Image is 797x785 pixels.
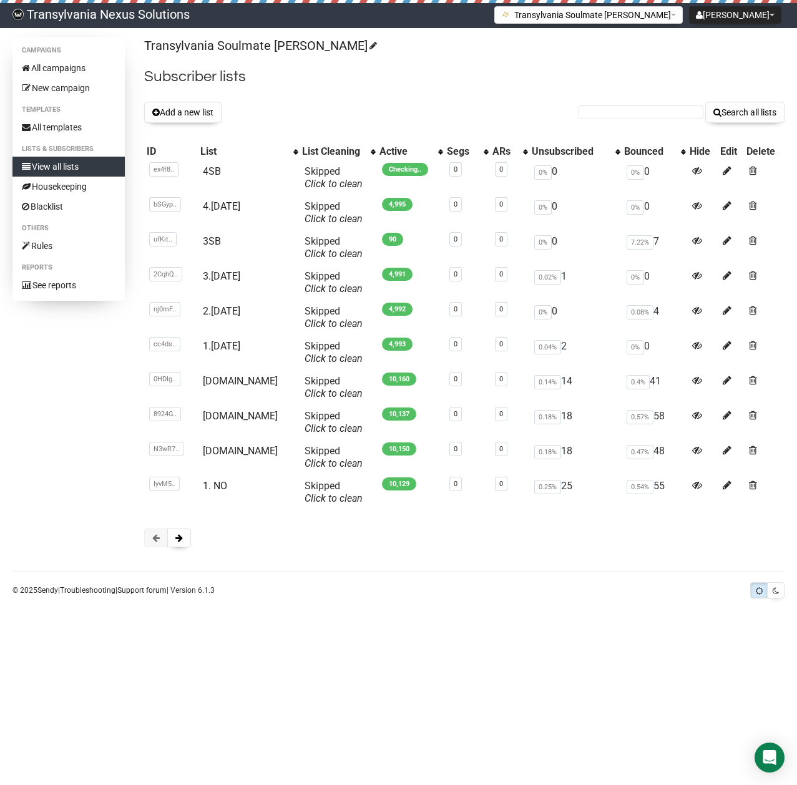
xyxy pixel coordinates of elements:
li: Templates [12,102,125,117]
a: Click to clean [305,213,363,225]
a: 0 [499,235,503,243]
div: List Cleaning [302,145,364,158]
span: Skipped [305,340,363,364]
a: Blacklist [12,197,125,217]
span: 0HDIg.. [149,372,180,386]
a: 0 [499,200,503,208]
span: 0.47% [627,445,653,459]
span: 0% [534,200,552,215]
th: List: No sort applied, activate to apply an ascending sort [198,143,300,160]
a: Troubleshooting [60,586,115,595]
img: 586cc6b7d8bc403f0c61b981d947c989 [12,9,24,20]
a: Sendy [37,586,58,595]
span: 4,992 [382,303,413,316]
a: 4.[DATE] [203,200,240,212]
a: 0 [454,340,457,348]
li: Lists & subscribers [12,142,125,157]
a: 0 [454,165,457,173]
a: Click to clean [305,318,363,329]
a: 3.[DATE] [203,270,240,282]
a: 0 [454,445,457,453]
a: 0 [499,305,503,313]
a: 0 [499,165,503,173]
span: Skipped [305,445,363,469]
th: List Cleaning: No sort applied, activate to apply an ascending sort [300,143,377,160]
td: 0 [622,335,687,370]
a: All templates [12,117,125,137]
div: Unsubscribed [532,145,609,158]
div: ARs [492,145,517,158]
th: Unsubscribed: No sort applied, activate to apply an ascending sort [529,143,622,160]
span: Checking.. [382,163,428,176]
a: 0 [454,270,457,278]
a: [DOMAIN_NAME] [203,375,278,387]
div: Hide [690,145,715,158]
a: Transylvania Soulmate [PERSON_NAME] [144,38,375,53]
th: ARs: No sort applied, activate to apply an ascending sort [490,143,530,160]
a: [DOMAIN_NAME] [203,410,278,422]
span: 10,160 [382,373,416,386]
span: 0% [534,305,552,319]
td: 41 [622,370,687,405]
span: 4,995 [382,198,413,211]
a: 0 [454,375,457,383]
button: Search all lists [705,102,785,123]
a: 0 [454,410,457,418]
span: 0.04% [534,340,561,354]
button: [PERSON_NAME] [689,6,781,24]
span: 10,150 [382,442,416,456]
img: 1.png [501,9,511,19]
span: Skipped [305,480,363,504]
span: Skipped [305,270,363,295]
td: 55 [622,475,687,510]
p: © 2025 | | | Version 6.1.3 [12,583,215,597]
div: ID [147,145,195,158]
a: 0 [454,200,457,208]
a: 0 [499,410,503,418]
span: Skipped [305,375,363,399]
a: Click to clean [305,492,363,504]
td: 7 [622,230,687,265]
a: Click to clean [305,457,363,469]
td: 0 [529,160,622,195]
span: ufKit.. [149,232,177,246]
a: 3SB [203,235,221,247]
a: 1. NO [203,480,227,492]
td: 58 [622,405,687,440]
td: 25 [529,475,622,510]
td: 0 [529,300,622,335]
div: Delete [746,145,782,158]
a: Support forum [117,586,167,595]
span: 0.25% [534,480,561,494]
button: Transylvania Soulmate [PERSON_NAME] [494,6,683,24]
th: Segs: No sort applied, activate to apply an ascending sort [444,143,489,160]
span: 10,129 [382,477,416,490]
a: 0 [454,480,457,488]
a: Click to clean [305,178,363,190]
div: Bounced [624,145,675,158]
span: Skipped [305,165,363,190]
span: 0.08% [627,305,653,319]
button: Add a new list [144,102,222,123]
span: bSGyp.. [149,197,181,212]
a: New campaign [12,78,125,98]
span: 2CqhQ.. [149,267,182,281]
span: Skipped [305,235,363,260]
a: 0 [454,235,457,243]
a: Click to clean [305,353,363,364]
a: Click to clean [305,388,363,399]
li: Others [12,221,125,236]
a: [DOMAIN_NAME] [203,445,278,457]
td: 0 [622,195,687,230]
a: 0 [499,375,503,383]
span: 0.4% [627,375,650,389]
th: ID: No sort applied, sorting is disabled [144,143,197,160]
a: 0 [454,305,457,313]
span: 0.57% [627,410,653,424]
a: 0 [499,445,503,453]
td: 48 [622,440,687,475]
a: 4SB [203,165,221,177]
a: See reports [12,275,125,295]
th: Bounced: No sort applied, activate to apply an ascending sort [622,143,687,160]
td: 4 [622,300,687,335]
